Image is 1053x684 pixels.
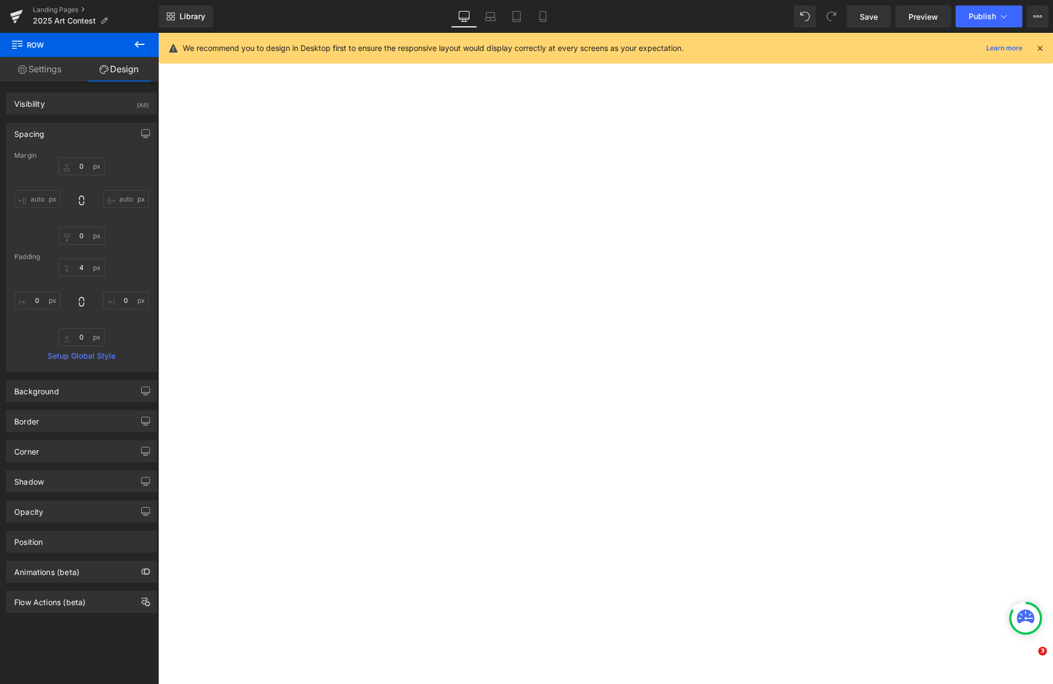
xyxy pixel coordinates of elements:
[14,531,43,547] div: Position
[477,5,504,27] a: Laptop
[14,253,149,261] div: Padding
[820,5,842,27] button: Redo
[59,227,105,245] input: 0
[14,291,60,309] input: 0
[14,441,39,456] div: Corner
[103,291,149,309] input: 0
[14,123,44,139] div: Spacing
[14,152,149,159] div: Margin
[11,33,120,57] span: Row
[794,5,816,27] button: Undo
[159,5,213,27] a: New Library
[59,157,105,175] input: 0
[59,328,105,346] input: 0
[1038,647,1047,656] span: 3
[180,12,205,21] span: Library
[909,11,938,22] span: Preview
[14,381,59,396] div: Background
[956,5,1022,27] button: Publish
[1027,5,1049,27] button: More
[14,352,149,360] a: Setup Global Style
[969,12,996,21] span: Publish
[183,42,684,54] p: We recommend you to design in Desktop first to ensure the responsive layout would display correct...
[530,5,556,27] a: Mobile
[103,190,149,208] input: 0
[14,501,43,516] div: Opacity
[14,93,45,108] div: Visibility
[982,42,1027,55] a: Learn more
[59,258,105,277] input: 0
[860,11,878,22] span: Save
[451,5,477,27] a: Desktop
[504,5,530,27] a: Tablet
[1016,647,1042,673] iframe: Intercom live chat
[14,591,85,607] div: Flow Actions (beta)
[33,16,96,25] span: 2025 Art Contest
[14,190,60,208] input: 0
[33,5,159,14] a: Landing Pages
[79,57,159,82] a: Design
[14,561,79,577] div: Animations (beta)
[14,471,44,486] div: Shadow
[14,411,39,426] div: Border
[137,93,149,111] div: (All)
[895,5,951,27] a: Preview
[158,33,1053,684] iframe: To enrich screen reader interactions, please activate Accessibility in Grammarly extension settings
